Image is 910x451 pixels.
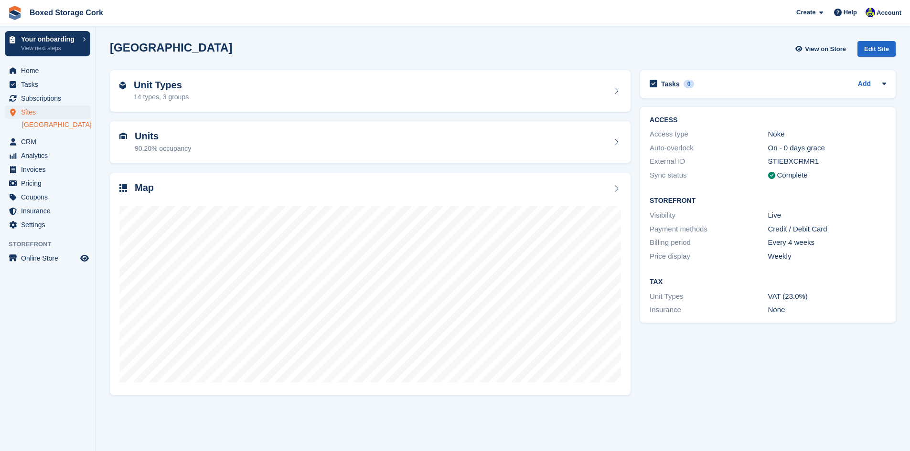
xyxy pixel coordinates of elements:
[768,210,886,221] div: Live
[768,156,886,167] div: STIEBXCRMR1
[650,278,886,286] h2: Tax
[768,129,886,140] div: Nokē
[21,177,78,190] span: Pricing
[79,252,90,264] a: Preview store
[5,218,90,231] a: menu
[650,210,768,221] div: Visibility
[110,70,631,112] a: Unit Types 14 types, 3 groups
[768,143,886,154] div: On - 0 days grace
[857,41,896,61] a: Edit Site
[21,149,78,162] span: Analytics
[5,190,90,204] a: menu
[650,237,768,248] div: Billing period
[5,204,90,218] a: menu
[21,64,78,77] span: Home
[26,5,107,21] a: Boxed Storage Cork
[5,149,90,162] a: menu
[777,170,808,181] div: Complete
[110,173,631,396] a: Map
[866,8,875,17] img: Vincent
[650,251,768,262] div: Price display
[650,116,886,124] h2: ACCESS
[119,82,126,89] img: unit-type-icn-2b2737a686de81e16bb02015468b77c625bbabd49415b5ef34ead5e3b44a266d.svg
[858,79,871,90] a: Add
[21,78,78,91] span: Tasks
[5,135,90,148] a: menu
[134,92,189,102] div: 14 types, 3 groups
[119,133,127,139] img: unit-icn-7be61d7bf1b0ce9d3e12c5938cc71ed9869f7b940bace4675aadf7bd6d80202e.svg
[110,121,631,163] a: Units 90.20% occupancy
[796,8,815,17] span: Create
[5,78,90,91] a: menu
[650,224,768,235] div: Payment methods
[21,218,78,231] span: Settings
[21,190,78,204] span: Coupons
[650,304,768,315] div: Insurance
[21,105,78,119] span: Sites
[135,182,154,193] h2: Map
[768,224,886,235] div: Credit / Debit Card
[5,64,90,77] a: menu
[684,80,695,88] div: 0
[877,8,901,18] span: Account
[22,120,90,129] a: [GEOGRAPHIC_DATA]
[650,197,886,205] h2: Storefront
[21,252,78,265] span: Online Store
[794,41,850,57] a: View on Store
[805,44,846,54] span: View on Store
[768,304,886,315] div: None
[5,177,90,190] a: menu
[768,291,886,302] div: VAT (23.0%)
[135,131,191,142] h2: Units
[844,8,857,17] span: Help
[9,240,95,249] span: Storefront
[650,156,768,167] div: External ID
[650,170,768,181] div: Sync status
[650,143,768,154] div: Auto-overlock
[21,163,78,176] span: Invoices
[21,36,78,42] p: Your onboarding
[5,252,90,265] a: menu
[8,6,22,20] img: stora-icon-8386f47178a22dfd0bd8f6a31ec36ba5ce8667c1dd55bd0f319d3a0aa187defe.svg
[5,163,90,176] a: menu
[21,204,78,218] span: Insurance
[5,92,90,105] a: menu
[661,80,680,88] h2: Tasks
[650,291,768,302] div: Unit Types
[768,237,886,248] div: Every 4 weeks
[768,251,886,262] div: Weekly
[5,105,90,119] a: menu
[110,41,232,54] h2: [GEOGRAPHIC_DATA]
[135,144,191,154] div: 90.20% occupancy
[134,80,189,91] h2: Unit Types
[21,44,78,52] p: View next steps
[857,41,896,57] div: Edit Site
[21,135,78,148] span: CRM
[21,92,78,105] span: Subscriptions
[650,129,768,140] div: Access type
[5,31,90,56] a: Your onboarding View next steps
[119,184,127,192] img: map-icn-33ee37083ee616e46c38cad1a60f524a97daa1e2b2c8c0bc3eb3415660979fc1.svg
